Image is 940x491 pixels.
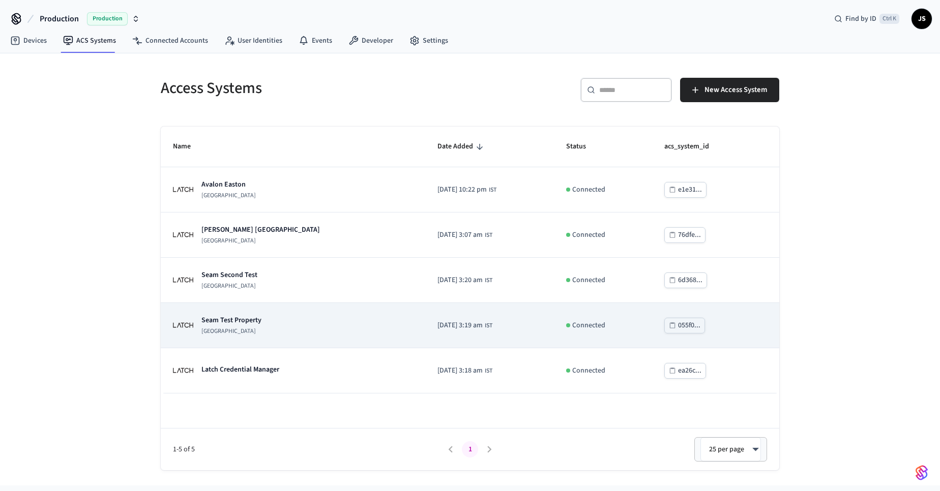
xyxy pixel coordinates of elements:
[290,32,340,50] a: Events
[879,14,899,24] span: Ctrl K
[485,276,492,285] span: IST
[913,10,931,28] span: JS
[572,275,605,286] p: Connected
[664,182,707,198] button: e1e31...
[173,315,193,335] img: Latch Building Logo
[201,282,257,290] p: [GEOGRAPHIC_DATA]
[437,185,487,195] span: [DATE] 10:22 pm
[437,230,483,240] span: [DATE] 3:07 am
[173,360,193,381] img: Latch Building Logo
[437,365,492,376] div: Asia/Calcutta
[201,179,256,190] p: Avalon Easton
[489,186,496,195] span: IST
[485,321,492,330] span: IST
[173,225,193,245] img: Latch Building Logo
[55,32,124,50] a: ACS Systems
[437,320,483,331] span: [DATE] 3:19 am
[678,229,701,241] div: 76dfe...
[678,274,702,287] div: 6d368...
[173,444,441,455] span: 1-5 of 5
[201,364,279,375] p: Latch Credential Manager
[201,327,261,335] p: [GEOGRAPHIC_DATA]
[664,227,706,243] button: 76dfe...
[173,270,193,290] img: Latch Building Logo
[437,230,492,240] div: Asia/Calcutta
[664,318,705,333] button: 055f0...
[161,78,464,99] h5: Access Systems
[401,32,456,50] a: Settings
[462,441,478,457] button: page 1
[572,320,605,331] p: Connected
[572,230,605,240] p: Connected
[201,237,320,245] p: [GEOGRAPHIC_DATA]
[437,275,492,286] div: Asia/Calcutta
[845,14,876,24] span: Find by ID
[664,139,722,155] span: acs_system_id
[485,231,492,240] span: IST
[826,10,907,28] div: Find by IDCtrl K
[437,139,486,155] span: Date Added
[124,32,216,50] a: Connected Accounts
[700,437,761,462] div: 25 per page
[201,192,256,200] p: [GEOGRAPHIC_DATA]
[572,185,605,195] p: Connected
[173,139,204,155] span: Name
[87,12,128,25] span: Production
[437,275,483,286] span: [DATE] 3:20 am
[40,13,79,25] span: Production
[161,127,779,393] table: sticky table
[704,83,767,97] span: New Access System
[437,320,492,331] div: Asia/Calcutta
[680,78,779,102] button: New Access System
[912,9,932,29] button: JS
[664,272,707,288] button: 6d368...
[485,366,492,376] span: IST
[216,32,290,50] a: User Identities
[678,364,701,377] div: ea26c...
[437,185,496,195] div: Asia/Calcutta
[201,225,320,235] p: [PERSON_NAME] [GEOGRAPHIC_DATA]
[916,465,928,481] img: SeamLogoGradient.69752ec5.svg
[678,319,700,332] div: 055f0...
[664,363,706,379] button: ea26c...
[173,179,193,200] img: Latch Building Logo
[201,315,261,325] p: Seam Test Property
[2,32,55,50] a: Devices
[441,441,499,457] nav: pagination navigation
[201,270,257,280] p: Seam Second Test
[678,183,702,196] div: e1e31...
[566,139,599,155] span: Status
[437,365,483,376] span: [DATE] 3:18 am
[572,365,605,376] p: Connected
[340,32,401,50] a: Developer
